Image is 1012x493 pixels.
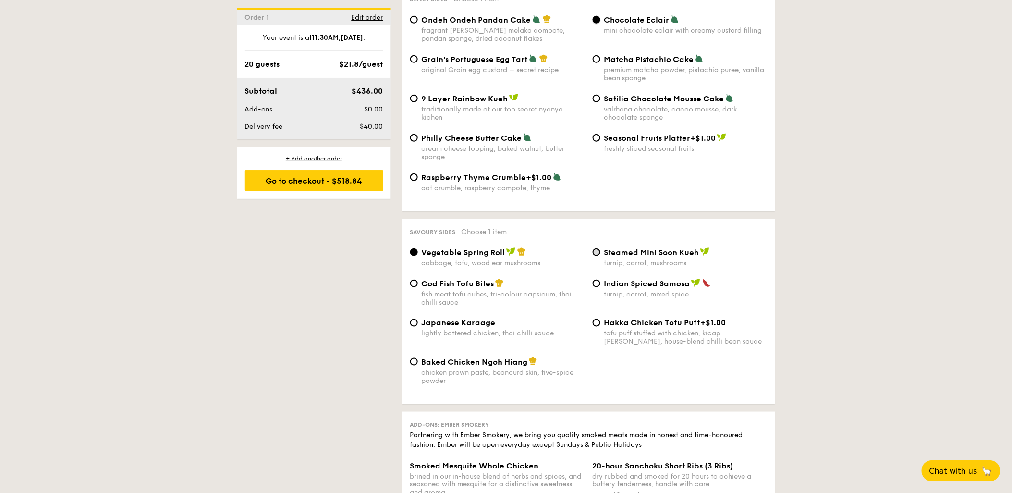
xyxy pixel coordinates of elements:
[604,55,694,64] span: Matcha Pistachio Cake
[422,318,496,327] span: Japanese Karaage
[422,55,528,64] span: Grain's Portuguese Egg Tart
[245,13,273,22] span: Order 1
[245,86,278,96] span: Subtotal
[422,66,585,74] div: original Grain egg custard – secret recipe
[312,34,339,42] strong: 11:30AM
[410,319,418,327] input: Japanese Karaagelightly battered chicken, thai chilli sauce
[604,134,691,143] span: Seasonal Fruits Platter
[245,170,383,191] div: Go to checkout - $518.84
[691,134,716,143] span: +$1.00
[422,105,585,122] div: traditionally made at our top secret nyonya kichen
[422,15,531,25] span: Ondeh Ondeh Pandan Cake
[604,290,768,298] div: turnip, carrot, mixed spice
[593,280,600,287] input: Indian Spiced Samosaturnip, carrot, mixed spice
[543,15,551,24] img: icon-chef-hat.a58ddaea.svg
[604,329,768,345] div: tofu puff stuffed with chicken, kicap [PERSON_NAME], house-blend chilli bean sauce
[410,134,418,142] input: Philly Cheese Butter Cakecream cheese topping, baked walnut, butter sponge
[422,94,508,103] span: 9 Layer Rainbow Kueh
[245,33,383,51] div: Your event is at , .
[410,229,456,235] span: Savoury sides
[410,16,418,24] input: Ondeh Ondeh Pandan Cakefragrant [PERSON_NAME] melaka compote, pandan sponge, dried coconut flakes
[245,123,283,131] span: Delivery fee
[604,94,724,103] span: Satilia Chocolate Mousse Cake
[593,461,733,470] span: 20-hour Sanchoku Short Ribs (3 Ribs)
[422,248,505,257] span: Vegetable Spring Roll
[352,13,383,22] span: Edit order
[245,105,273,113] span: Add-ons
[410,461,539,470] span: Smoked Mesquite Whole Chicken
[981,466,993,477] span: 🦙
[422,279,494,288] span: Cod Fish Tofu Bites
[593,95,600,102] input: Satilia Chocolate Mousse Cakevalrhona chocolate, cacao mousse, dark chocolate sponge
[691,279,701,287] img: icon-vegan.f8ff3823.svg
[604,26,768,35] div: mini chocolate eclair with creamy custard filling
[593,16,600,24] input: Chocolate Eclairmini chocolate eclair with creamy custard filling
[245,155,383,162] div: + Add another order
[410,248,418,256] input: Vegetable Spring Rollcabbage, tofu, wood ear mushrooms
[604,66,768,82] div: premium matcha powder, pistachio puree, vanilla bean sponge
[702,279,711,287] img: icon-spicy.37a8142b.svg
[529,54,537,63] img: icon-vegetarian.fe4039eb.svg
[523,133,532,142] img: icon-vegetarian.fe4039eb.svg
[604,259,768,267] div: turnip, carrot, mushrooms
[695,54,704,63] img: icon-vegetarian.fe4039eb.svg
[593,472,768,489] div: dry rubbed and smoked for 20 hours to achieve a buttery tenderness, handle with care
[495,279,504,287] img: icon-chef-hat.a58ddaea.svg
[717,133,727,142] img: icon-vegan.f8ff3823.svg
[532,15,541,24] img: icon-vegetarian.fe4039eb.svg
[922,460,1000,481] button: Chat with us🦙
[340,59,383,70] div: $21.8/guest
[422,26,585,43] div: fragrant [PERSON_NAME] melaka compote, pandan sponge, dried coconut flakes
[360,123,383,131] span: $40.00
[410,358,418,366] input: Baked Chicken Ngoh Hiangchicken prawn paste, beancurd skin, five-spice powder
[341,34,363,42] strong: [DATE]
[410,421,489,428] span: Add-ons: Ember Smokery
[422,259,585,267] div: cabbage, tofu, wood ear mushrooms
[410,95,418,102] input: 9 Layer Rainbow Kuehtraditionally made at our top secret nyonya kichen
[352,86,383,96] span: $436.00
[604,248,699,257] span: Steamed Mini Soon Kueh
[593,55,600,63] input: Matcha Pistachio Cakepremium matcha powder, pistachio puree, vanilla bean sponge
[539,54,548,63] img: icon-chef-hat.a58ddaea.svg
[701,318,726,327] span: +$1.00
[422,369,585,385] div: chicken prawn paste, beancurd skin, five-spice powder
[422,290,585,307] div: fish meat tofu cubes, tri-colour capsicum, thai chilli sauce
[364,105,383,113] span: $0.00
[529,357,537,366] img: icon-chef-hat.a58ddaea.svg
[604,15,670,25] span: Chocolate Eclair
[526,173,552,182] span: +$1.00
[422,134,522,143] span: Philly Cheese Butter Cake
[410,280,418,287] input: Cod Fish Tofu Bitesfish meat tofu cubes, tri-colour capsicum, thai chilli sauce
[700,247,710,256] img: icon-vegan.f8ff3823.svg
[593,248,600,256] input: Steamed Mini Soon Kuehturnip, carrot, mushrooms
[725,94,734,102] img: icon-vegetarian.fe4039eb.svg
[422,329,585,337] div: lightly battered chicken, thai chilli sauce
[410,431,768,450] div: Partnering with Ember Smokery, we bring you quality smoked meats made in honest and time-honoured...
[410,173,418,181] input: Raspberry Thyme Crumble+$1.00oat crumble, raspberry compote, thyme
[422,173,526,182] span: Raspberry Thyme Crumble
[593,134,600,142] input: Seasonal Fruits Platter+$1.00freshly sliced seasonal fruits
[506,247,516,256] img: icon-vegan.f8ff3823.svg
[553,173,561,181] img: icon-vegetarian.fe4039eb.svg
[593,319,600,327] input: Hakka Chicken Tofu Puff+$1.00tofu puff stuffed with chicken, kicap [PERSON_NAME], house-blend chi...
[422,357,528,367] span: Baked Chicken Ngoh Hiang
[604,105,768,122] div: valrhona chocolate, cacao mousse, dark chocolate sponge
[422,145,585,161] div: cream cheese topping, baked walnut, butter sponge
[410,55,418,63] input: Grain's Portuguese Egg Tartoriginal Grain egg custard – secret recipe
[462,228,507,236] span: Choose 1 item
[245,59,280,70] div: 20 guests
[671,15,679,24] img: icon-vegetarian.fe4039eb.svg
[509,94,519,102] img: icon-vegan.f8ff3823.svg
[422,184,585,192] div: oat crumble, raspberry compote, thyme
[604,318,701,327] span: Hakka Chicken Tofu Puff
[929,467,977,476] span: Chat with us
[517,247,526,256] img: icon-chef-hat.a58ddaea.svg
[604,145,768,153] div: freshly sliced seasonal fruits
[604,279,690,288] span: Indian Spiced Samosa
